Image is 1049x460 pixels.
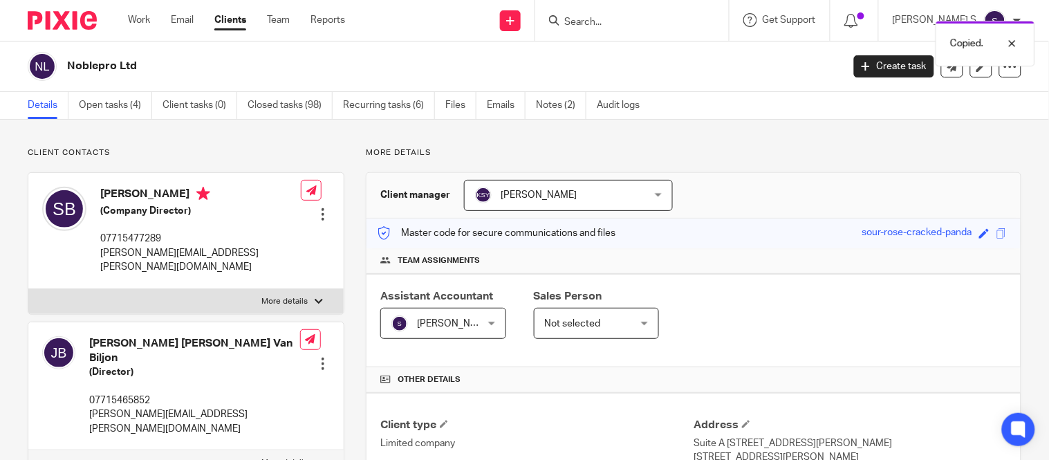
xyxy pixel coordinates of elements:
[163,92,237,119] a: Client tasks (0)
[196,187,210,201] i: Primary
[366,147,1021,158] p: More details
[391,315,408,332] img: svg%3E
[28,92,68,119] a: Details
[28,147,344,158] p: Client contacts
[854,55,934,77] a: Create task
[28,52,57,81] img: svg%3E
[398,374,461,385] span: Other details
[310,13,345,27] a: Reports
[475,187,492,203] img: svg%3E
[100,232,301,246] p: 07715477289
[984,10,1006,32] img: svg%3E
[534,291,602,302] span: Sales Person
[950,37,983,50] p: Copied.
[89,336,300,366] h4: [PERSON_NAME] [PERSON_NAME] Van Biljon
[89,365,300,379] h5: (Director)
[398,255,480,266] span: Team assignments
[487,92,526,119] a: Emails
[343,92,435,119] a: Recurring tasks (6)
[248,92,333,119] a: Closed tasks (98)
[862,226,972,241] div: sour-rose-cracked-panda
[597,92,650,119] a: Audit logs
[261,296,308,307] p: More details
[380,436,694,450] p: Limited company
[100,187,301,204] h4: [PERSON_NAME]
[128,13,150,27] a: Work
[501,190,577,200] span: [PERSON_NAME]
[380,188,450,202] h3: Client manager
[89,407,300,436] p: [PERSON_NAME][EMAIL_ADDRESS][PERSON_NAME][DOMAIN_NAME]
[380,418,694,432] h4: Client type
[694,436,1007,450] p: Suite A [STREET_ADDRESS][PERSON_NAME]
[214,13,246,27] a: Clients
[67,59,680,73] h2: Noblepro Ltd
[89,394,300,407] p: 07715465852
[267,13,290,27] a: Team
[417,319,501,329] span: [PERSON_NAME] S
[445,92,476,119] a: Files
[28,11,97,30] img: Pixie
[100,204,301,218] h5: (Company Director)
[380,291,493,302] span: Assistant Accountant
[42,336,75,369] img: svg%3E
[545,319,601,329] span: Not selected
[377,226,615,240] p: Master code for secure communications and files
[171,13,194,27] a: Email
[79,92,152,119] a: Open tasks (4)
[694,418,1007,432] h4: Address
[42,187,86,231] img: svg%3E
[536,92,586,119] a: Notes (2)
[100,246,301,275] p: [PERSON_NAME][EMAIL_ADDRESS][PERSON_NAME][DOMAIN_NAME]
